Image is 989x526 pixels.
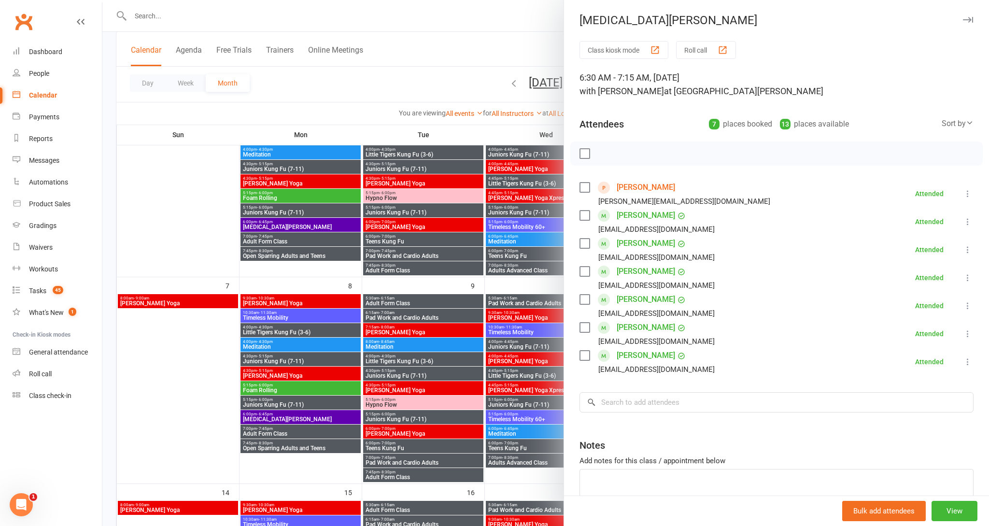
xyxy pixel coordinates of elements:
iframe: Intercom live chat [10,493,33,516]
a: Class kiosk mode [13,385,102,407]
div: Tasks [29,287,46,295]
button: Bulk add attendees [842,501,926,521]
div: Workouts [29,265,58,273]
a: What's New1 [13,302,102,324]
div: Roll call [29,370,52,378]
a: Gradings [13,215,102,237]
div: [EMAIL_ADDRESS][DOMAIN_NAME] [598,363,715,376]
div: places available [780,117,849,131]
div: Attended [915,274,944,281]
a: Reports [13,128,102,150]
a: Product Sales [13,193,102,215]
div: [EMAIL_ADDRESS][DOMAIN_NAME] [598,307,715,320]
div: Add notes for this class / appointment below [579,455,974,467]
a: [PERSON_NAME] [617,236,675,251]
div: Product Sales [29,200,71,208]
div: Reports [29,135,53,142]
a: Waivers [13,237,102,258]
span: 1 [69,308,76,316]
div: Attendees [579,117,624,131]
button: View [932,501,977,521]
div: Attended [915,218,944,225]
div: Class check-in [29,392,71,399]
div: 6:30 AM - 7:15 AM, [DATE] [579,71,974,98]
div: Calendar [29,91,57,99]
div: places booked [709,117,772,131]
div: Dashboard [29,48,62,56]
div: Attended [915,302,944,309]
div: [EMAIL_ADDRESS][DOMAIN_NAME] [598,251,715,264]
div: [PERSON_NAME][EMAIL_ADDRESS][DOMAIN_NAME] [598,195,770,208]
a: [PERSON_NAME] [617,180,675,195]
a: [PERSON_NAME] [617,292,675,307]
div: [EMAIL_ADDRESS][DOMAIN_NAME] [598,335,715,348]
a: [PERSON_NAME] [617,348,675,363]
input: Search to add attendees [579,392,974,412]
span: at [GEOGRAPHIC_DATA][PERSON_NAME] [664,86,823,96]
div: People [29,70,49,77]
div: What's New [29,309,64,316]
a: Workouts [13,258,102,280]
div: 13 [780,119,791,129]
div: Attended [915,358,944,365]
div: 7 [709,119,720,129]
div: [EMAIL_ADDRESS][DOMAIN_NAME] [598,223,715,236]
button: Class kiosk mode [579,41,668,59]
div: Attended [915,246,944,253]
div: Sort by [942,117,974,130]
div: Messages [29,156,59,164]
span: 1 [29,493,37,501]
a: Clubworx [12,10,36,34]
div: Attended [915,330,944,337]
a: [PERSON_NAME] [617,208,675,223]
div: Automations [29,178,68,186]
div: [MEDICAL_DATA][PERSON_NAME] [564,14,989,27]
a: Payments [13,106,102,128]
a: [PERSON_NAME] [617,264,675,279]
a: General attendance kiosk mode [13,341,102,363]
span: 45 [53,286,63,294]
div: Waivers [29,243,53,251]
a: Messages [13,150,102,171]
a: Dashboard [13,41,102,63]
div: General attendance [29,348,88,356]
a: Calendar [13,85,102,106]
span: with [PERSON_NAME] [579,86,664,96]
div: [EMAIL_ADDRESS][DOMAIN_NAME] [598,279,715,292]
div: Payments [29,113,59,121]
div: Attended [915,190,944,197]
a: [PERSON_NAME] [617,320,675,335]
button: Roll call [676,41,736,59]
a: People [13,63,102,85]
div: Gradings [29,222,57,229]
a: Roll call [13,363,102,385]
div: Notes [579,439,605,452]
a: Tasks 45 [13,280,102,302]
a: Automations [13,171,102,193]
